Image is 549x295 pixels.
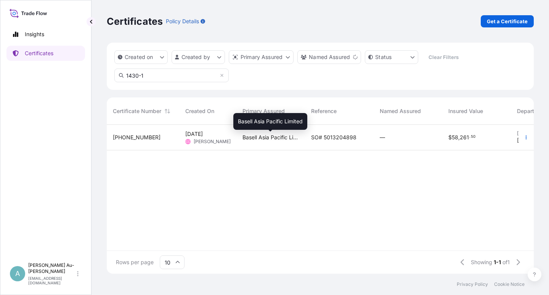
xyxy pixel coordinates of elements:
[113,134,161,141] span: [PHONE_NUMBER]
[114,50,168,64] button: createdOn Filter options
[194,139,231,145] span: [PERSON_NAME]
[166,18,199,25] p: Policy Details
[452,135,458,140] span: 58
[481,15,534,27] a: Get a Certificate
[113,107,161,115] span: Certificate Number
[229,50,294,64] button: distributor Filter options
[457,281,488,287] a: Privacy Policy
[309,53,350,61] p: Named Assured
[494,281,525,287] a: Cookie Notice
[185,107,214,115] span: Created On
[25,30,44,38] p: Insights
[471,258,492,266] span: Showing
[494,258,501,266] span: 1-1
[186,138,190,145] span: CC
[487,18,528,25] p: Get a Certificate
[469,136,470,138] span: .
[25,49,53,57] p: Certificates
[458,135,460,140] span: ,
[429,53,459,61] p: Clear Filters
[422,51,465,63] button: Clear Filters
[517,137,535,144] span: [DATE]
[181,53,210,61] p: Created by
[107,15,163,27] p: Certificates
[242,107,285,115] span: Primary Assured
[365,50,418,64] button: certificateStatus Filter options
[471,136,475,138] span: 50
[185,130,203,138] span: [DATE]
[375,53,392,61] p: Status
[125,53,153,61] p: Created on
[380,107,421,115] span: Named Assured
[502,258,510,266] span: of 1
[241,53,283,61] p: Primary Assured
[242,134,299,141] span: Basell Asia Pacific Limited
[6,27,85,42] a: Insights
[238,118,303,125] span: Basell Asia Pacific Limited
[28,276,75,285] p: [EMAIL_ADDRESS][DOMAIN_NAME]
[311,107,337,115] span: Reference
[448,107,483,115] span: Insured Value
[114,69,229,82] input: Search Certificate or Reference...
[15,270,20,277] span: A
[28,262,75,274] p: [PERSON_NAME] Au-[PERSON_NAME]
[172,50,225,64] button: createdBy Filter options
[380,134,385,141] span: —
[116,258,154,266] span: Rows per page
[163,107,172,116] button: Sort
[297,50,361,64] button: cargoOwner Filter options
[6,46,85,61] a: Certificates
[460,135,469,140] span: 261
[517,107,542,115] span: Departure
[311,134,356,141] span: SO# 5013204898
[448,135,452,140] span: $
